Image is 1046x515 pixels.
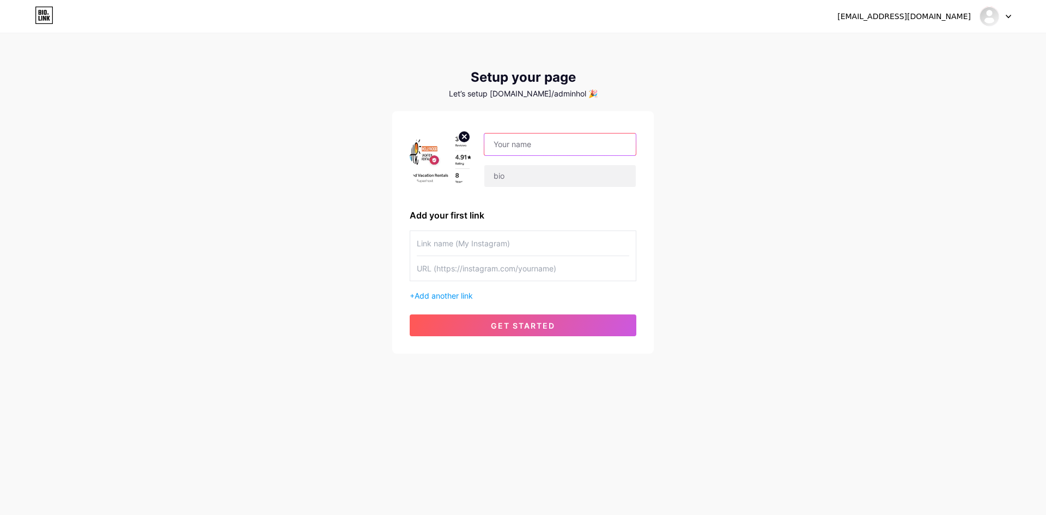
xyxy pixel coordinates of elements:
input: bio [484,165,636,187]
div: Add your first link [410,209,636,222]
div: [EMAIL_ADDRESS][DOMAIN_NAME] [837,11,971,22]
div: Setup your page [392,70,654,85]
input: URL (https://instagram.com/yourname) [417,256,629,281]
span: get started [491,321,555,330]
span: Add another link [415,291,473,300]
div: Let’s setup [DOMAIN_NAME]/adminhol 🎉 [392,89,654,98]
img: profile pic [410,129,471,191]
div: + [410,290,636,301]
button: get started [410,314,636,336]
img: Admin Hollywood [979,6,1000,27]
input: Your name [484,134,636,155]
input: Link name (My Instagram) [417,231,629,256]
